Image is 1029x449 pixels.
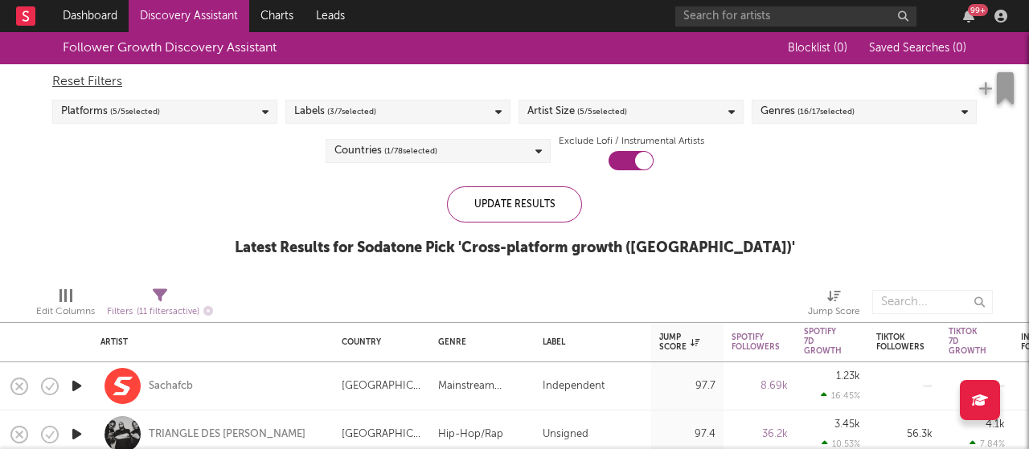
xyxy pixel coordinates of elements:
[327,102,376,121] span: ( 3 / 7 selected)
[543,425,588,444] div: Unsigned
[149,379,193,394] a: Sachafcb
[235,239,795,258] div: Latest Results for Sodatone Pick ' Cross-platform growth ([GEOGRAPHIC_DATA]) '
[334,141,437,161] div: Countries
[822,439,860,449] div: 10.53 %
[63,39,277,58] div: Follower Growth Discovery Assistant
[834,43,847,54] span: ( 0 )
[864,42,966,55] button: Saved Searches (0)
[438,377,527,396] div: Mainstream Electronic
[107,282,213,329] div: Filters(11 filters active)
[804,327,842,356] div: Spotify 7D Growth
[342,337,414,347] div: Country
[447,186,582,222] div: Update Results
[61,102,160,121] div: Platforms
[577,102,627,121] span: ( 5 / 5 selected)
[342,425,422,444] div: [GEOGRAPHIC_DATA]
[986,419,1005,430] div: 4.1k
[659,333,699,352] div: Jump Score
[342,377,422,396] div: [GEOGRAPHIC_DATA]
[808,302,860,321] div: Jump Score
[52,72,977,92] div: Reset Filters
[821,390,860,401] div: 16.45 %
[659,377,715,396] div: 97.7
[294,102,376,121] div: Labels
[872,290,993,314] input: Search...
[869,43,966,54] span: Saved Searches
[949,327,986,356] div: Tiktok 7D Growth
[732,333,780,352] div: Spotify Followers
[659,425,715,444] div: 97.4
[36,302,95,321] div: Edit Columns
[438,425,503,444] div: Hip-Hop/Rap
[110,102,160,121] span: ( 5 / 5 selected)
[107,302,213,322] div: Filters
[876,425,933,444] div: 56.3k
[834,419,860,430] div: 3.45k
[968,4,988,16] div: 99 +
[438,337,519,347] div: Genre
[559,132,704,151] label: Exclude Lofi / Instrumental Artists
[527,102,627,121] div: Artist Size
[836,371,860,382] div: 1.23k
[36,282,95,329] div: Edit Columns
[732,425,788,444] div: 36.2k
[100,337,318,347] div: Artist
[963,10,974,22] button: 99+
[788,43,847,54] span: Blocklist
[970,439,1005,449] div: 7.84 %
[953,43,966,54] span: ( 0 )
[384,141,437,161] span: ( 1 / 78 selected)
[797,102,855,121] span: ( 16 / 17 selected)
[543,377,605,396] div: Independent
[808,282,860,329] div: Jump Score
[760,102,855,121] div: Genres
[732,377,788,396] div: 8.69k
[137,308,199,316] span: ( 11 filters active)
[149,427,305,442] a: TRIANGLE DES [PERSON_NAME]
[543,337,635,347] div: Label
[675,6,916,27] input: Search for artists
[876,333,924,352] div: Tiktok Followers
